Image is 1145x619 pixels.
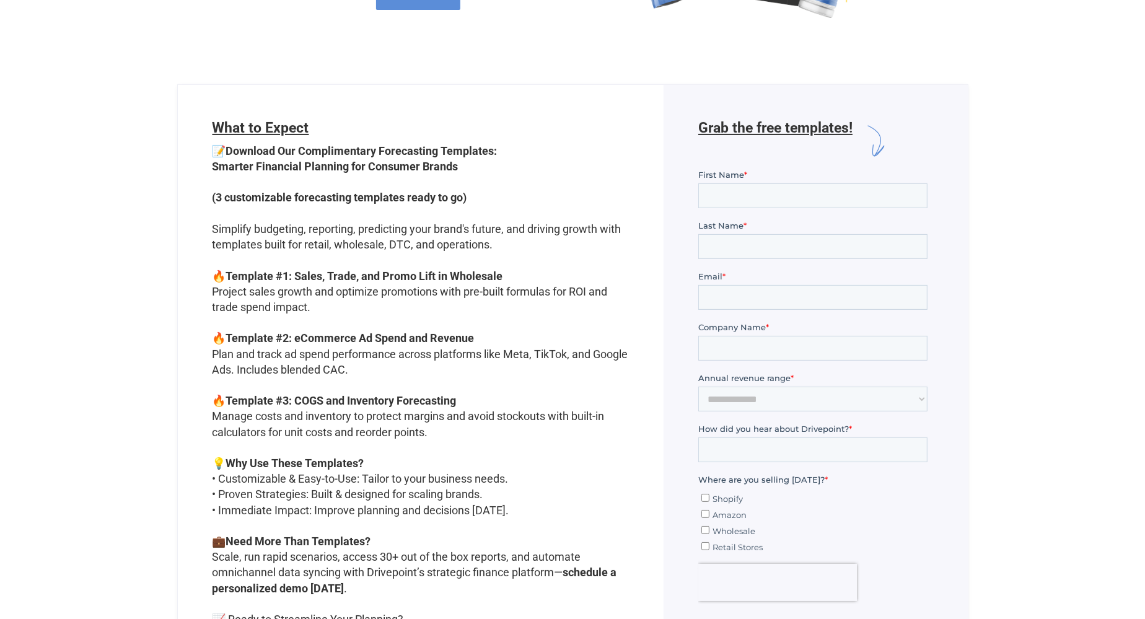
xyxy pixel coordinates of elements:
[853,120,895,162] img: arrow
[698,120,853,162] h6: Grab the free templates!
[213,191,467,204] strong: (3 customizable forecasting templates ready to go)
[226,331,475,345] strong: Template #2: eCommerce Ad Spend and Revenue
[226,270,503,283] strong: Template #1: Sales, Trade, and Promo Lift in Wholesale
[213,144,498,173] strong: Download Our Complimentary Forecasting Templates: Smarter Financial Planning for Consumer Brands
[226,457,364,470] strong: Why Use These Templates?
[226,535,371,548] strong: Need More Than Templates?
[213,120,309,136] span: What to Expect
[226,394,457,407] strong: Template #3: COGS and Inventory Forecasting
